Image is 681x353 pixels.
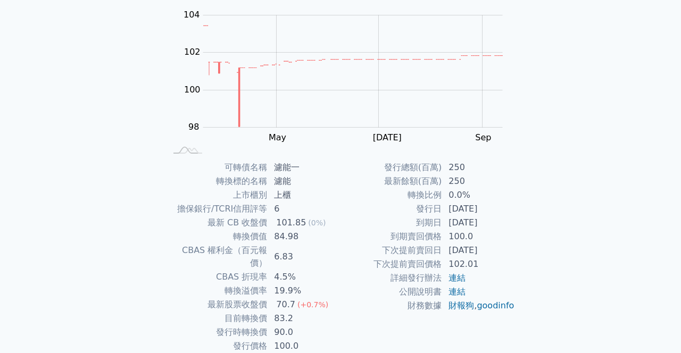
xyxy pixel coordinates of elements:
[340,174,442,188] td: 最新餘額(百萬)
[184,10,200,20] tspan: 104
[475,132,491,142] tspan: Sep
[166,298,268,312] td: 最新股票收盤價
[184,47,201,57] tspan: 102
[340,271,442,285] td: 詳細發行辦法
[340,161,442,174] td: 發行總額(百萬)
[166,202,268,216] td: 擔保銀行/TCRI信用評等
[442,161,515,174] td: 250
[184,85,201,95] tspan: 100
[166,312,268,325] td: 目前轉換價
[166,230,268,243] td: 轉換價值
[166,270,268,284] td: CBAS 折現率
[268,284,340,298] td: 19.9%
[166,188,268,202] td: 上市櫃別
[442,202,515,216] td: [DATE]
[340,188,442,202] td: 轉換比例
[268,161,340,174] td: 濾能一
[340,285,442,299] td: 公開說明書
[166,243,268,270] td: CBAS 權利金（百元報價）
[308,218,326,227] span: (0%)
[340,243,442,257] td: 下次提前賣回日
[268,188,340,202] td: 上櫃
[442,243,515,257] td: [DATE]
[166,174,268,188] td: 轉換標的名稱
[166,325,268,339] td: 發行時轉換價
[166,339,268,353] td: 發行價格
[268,312,340,325] td: 83.2
[268,270,340,284] td: 4.5%
[442,257,515,271] td: 102.01
[442,174,515,188] td: 250
[340,299,442,313] td: 財務數據
[166,284,268,298] td: 轉換溢價率
[268,230,340,243] td: 84.98
[268,339,340,353] td: 100.0
[442,230,515,243] td: 100.0
[268,202,340,216] td: 6
[203,26,502,127] g: Series
[268,243,340,270] td: 6.83
[188,122,199,132] tspan: 98
[274,298,297,311] div: 70.7
[449,300,474,310] a: 財報狗
[340,230,442,243] td: 到期賣回價格
[442,216,515,230] td: [DATE]
[373,132,402,142] tspan: [DATE]
[269,132,286,142] tspan: May
[274,216,308,229] div: 101.85
[442,299,515,313] td: ,
[166,161,268,174] td: 可轉債名稱
[268,325,340,339] td: 90.0
[449,273,466,283] a: 連結
[166,216,268,230] td: 最新 CB 收盤價
[297,300,328,309] span: (+0.7%)
[340,216,442,230] td: 到期日
[340,202,442,216] td: 發行日
[449,287,466,297] a: 連結
[268,174,340,188] td: 濾能
[178,10,519,142] g: Chart
[477,300,514,310] a: goodinfo
[442,188,515,202] td: 0.0%
[340,257,442,271] td: 下次提前賣回價格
